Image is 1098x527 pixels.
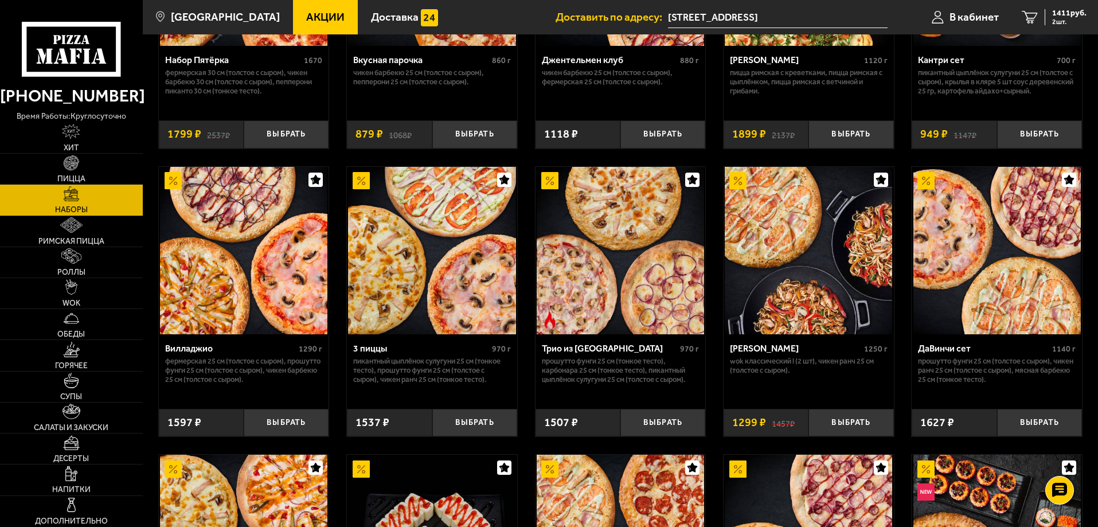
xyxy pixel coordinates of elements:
[542,357,700,384] p: Прошутто Фунги 25 см (тонкое тесто), Карбонара 25 см (тонкое тесто), Пикантный цыплёнок сулугуни ...
[38,237,104,245] span: Римская пицца
[917,460,935,478] img: Акционный
[668,7,888,28] input: Ваш адрес доставки
[772,128,795,140] s: 2137 ₽
[55,206,88,214] span: Наборы
[52,486,91,494] span: Напитки
[165,357,323,384] p: Фермерская 25 см (толстое с сыром), Прошутто Фунги 25 см (толстое с сыром), Чикен Барбекю 25 см (...
[954,128,976,140] s: 1147 ₽
[353,68,511,87] p: Чикен Барбекю 25 см (толстое с сыром), Пепперони 25 см (толстое с сыром).
[64,144,79,152] span: Хит
[544,417,578,428] span: 1507 ₽
[729,460,747,478] img: Акционный
[53,455,89,463] span: Десерты
[536,167,706,334] a: АкционныйОстрое блюдоТрио из Рио
[918,54,1054,65] div: Кантри сет
[668,7,888,28] span: проспект Будённого, 19к2
[730,357,888,375] p: Wok классический L (2 шт), Чикен Ранч 25 см (толстое с сыром).
[808,120,893,149] button: Выбрать
[165,68,323,96] p: Фермерская 30 см (толстое с сыром), Чикен Барбекю 30 см (толстое с сыром), Пепперони Пиканто 30 с...
[725,167,892,334] img: Вилла Капри
[620,409,705,437] button: Выбрать
[864,56,888,65] span: 1120 г
[389,128,412,140] s: 1068 ₽
[171,11,280,22] span: [GEOGRAPHIC_DATA]
[353,54,489,65] div: Вкусная парочка
[680,56,699,65] span: 880 г
[997,409,1082,437] button: Выбрать
[732,128,766,140] span: 1899 ₽
[542,343,678,354] div: Трио из [GEOGRAPHIC_DATA]
[355,128,383,140] span: 879 ₽
[917,483,935,501] img: Новинка
[949,11,999,22] span: В кабинет
[57,268,85,276] span: Роллы
[1052,18,1087,25] span: 2 шт.
[913,167,1081,334] img: ДаВинчи сет
[348,167,515,334] img: 3 пиццы
[62,299,80,307] span: WOK
[244,120,329,149] button: Выбрать
[918,68,1076,96] p: Пикантный цыплёнок сулугуни 25 см (толстое с сыром), крылья в кляре 5 шт соус деревенский 25 гр, ...
[60,393,82,401] span: Супы
[544,128,578,140] span: 1118 ₽
[912,167,1082,334] a: АкционныйДаВинчи сет
[432,409,517,437] button: Выбрать
[730,343,861,354] div: [PERSON_NAME]
[57,330,85,338] span: Обеды
[730,68,888,96] p: Пицца Римская с креветками, Пицца Римская с цыплёнком, Пицца Римская с ветчиной и грибами.
[165,460,182,478] img: Акционный
[1052,344,1076,354] span: 1140 г
[918,343,1049,354] div: ДаВинчи сет
[160,167,327,334] img: Вилладжио
[556,11,668,22] span: Доставить по адресу:
[353,460,370,478] img: Акционный
[306,11,345,22] span: Акции
[729,172,747,189] img: Акционный
[165,54,302,65] div: Набор Пятёрка
[353,343,489,354] div: 3 пиццы
[34,424,108,432] span: Салаты и закуски
[1052,9,1087,17] span: 1411 руб.
[542,54,678,65] div: Джентельмен клуб
[620,120,705,149] button: Выбрать
[304,56,322,65] span: 1670
[165,343,296,354] div: Вилладжио
[492,56,511,65] span: 860 г
[1057,56,1076,65] span: 700 г
[724,167,894,334] a: АкционныйВилла Капри
[541,460,558,478] img: Акционный
[492,344,511,354] span: 970 г
[299,344,322,354] span: 1290 г
[57,175,85,183] span: Пицца
[167,417,201,428] span: 1597 ₽
[542,68,700,87] p: Чикен Барбекю 25 см (толстое с сыром), Фермерская 25 см (толстое с сыром).
[920,128,948,140] span: 949 ₽
[347,167,517,334] a: Акционный3 пиццы
[808,409,893,437] button: Выбрать
[732,417,766,428] span: 1299 ₽
[680,344,699,354] span: 970 г
[918,357,1076,384] p: Прошутто Фунги 25 см (толстое с сыром), Чикен Ранч 25 см (толстое с сыром), Мясная Барбекю 25 см ...
[772,417,795,428] s: 1457 ₽
[371,11,419,22] span: Доставка
[244,409,329,437] button: Выбрать
[421,9,438,26] img: 15daf4d41897b9f0e9f617042186c801.svg
[730,54,861,65] div: [PERSON_NAME]
[207,128,230,140] s: 2537 ₽
[353,357,511,384] p: Пикантный цыплёнок сулугуни 25 см (тонкое тесто), Прошутто Фунги 25 см (толстое с сыром), Чикен Р...
[432,120,517,149] button: Выбрать
[541,311,558,329] img: Острое блюдо
[537,167,704,334] img: Трио из Рио
[55,362,88,370] span: Горячее
[165,172,182,189] img: Акционный
[920,417,954,428] span: 1627 ₽
[159,167,329,334] a: АкционныйВилладжио
[353,172,370,189] img: Акционный
[864,344,888,354] span: 1250 г
[35,517,108,525] span: Дополнительно
[355,417,389,428] span: 1537 ₽
[917,172,935,189] img: Акционный
[541,172,558,189] img: Акционный
[997,120,1082,149] button: Выбрать
[167,128,201,140] span: 1799 ₽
